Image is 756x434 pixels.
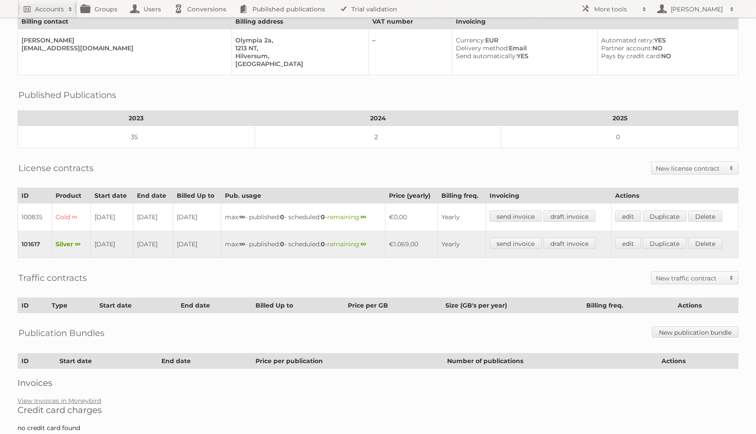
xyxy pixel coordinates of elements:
[456,52,517,60] span: Send automatically:
[56,353,158,369] th: Start date
[18,271,87,284] h2: Traffic contracts
[177,298,252,313] th: End date
[18,111,255,126] th: 2023
[437,203,486,231] td: Yearly
[21,44,224,52] div: [EMAIL_ADDRESS][DOMAIN_NAME]
[360,213,366,221] strong: ∞
[52,231,91,258] td: Silver ∞
[173,231,221,258] td: [DATE]
[344,298,441,313] th: Price per GB
[133,203,173,231] td: [DATE]
[668,5,725,14] h2: [PERSON_NAME]
[95,298,177,313] th: Start date
[133,188,173,203] th: End date
[321,213,325,221] strong: 0
[601,36,654,44] span: Automated retry:
[231,14,368,29] th: Billing address
[456,36,590,44] div: EUR
[444,353,658,369] th: Number of publications
[643,210,686,222] a: Duplicate
[173,203,221,231] td: [DATE]
[441,298,583,313] th: Size (GB's per year)
[656,274,725,283] h2: New traffic contract
[601,36,731,44] div: YES
[235,52,361,60] div: Hilversum,
[91,231,133,258] td: [DATE]
[17,378,738,388] h2: Invoices
[674,298,738,313] th: Actions
[615,238,641,249] a: edit
[52,203,91,231] td: Gold ∞
[643,238,686,249] a: Duplicate
[18,326,105,339] h2: Publication Bundles
[385,188,437,203] th: Price (yearly)
[327,213,366,221] span: remaining:
[35,5,64,14] h2: Accounts
[360,240,366,248] strong: ∞
[18,14,232,29] th: Billing contact
[158,353,252,369] th: End date
[601,44,731,52] div: NO
[252,298,344,313] th: Billed Up to
[490,210,542,222] a: send invoice
[221,188,385,203] th: Pub. usage
[18,298,48,313] th: ID
[652,326,738,338] a: New publication bundle
[235,60,361,68] div: [GEOGRAPHIC_DATA]
[239,213,245,221] strong: ∞
[725,272,738,284] span: Toggle
[255,126,501,148] td: 2
[91,203,133,231] td: [DATE]
[18,188,52,203] th: ID
[17,397,101,405] a: View Invoices in Moneybird
[235,44,361,52] div: 1213 NT,
[18,161,94,175] h2: License contracts
[501,111,738,126] th: 2025
[611,188,738,203] th: Actions
[452,14,738,29] th: Invoicing
[651,272,738,284] a: New traffic contract
[601,44,652,52] span: Partner account:
[615,210,641,222] a: edit
[594,5,638,14] h2: More tools
[486,188,611,203] th: Invoicing
[688,210,722,222] a: Delete
[235,36,361,44] div: Olympia 2a,
[52,188,91,203] th: Product
[280,240,284,248] strong: 0
[385,203,437,231] td: €0,00
[437,231,486,258] td: Yearly
[252,353,444,369] th: Price per publication
[368,29,452,75] td: –
[543,210,595,222] a: draft invoice
[601,52,731,60] div: NO
[18,231,52,258] td: 101617
[456,44,590,52] div: Email
[255,111,501,126] th: 2024
[18,88,116,101] h2: Published Publications
[21,36,224,44] div: [PERSON_NAME]
[173,188,221,203] th: Billed Up to
[543,238,595,249] a: draft invoice
[239,240,245,248] strong: ∞
[501,126,738,148] td: 0
[221,231,385,258] td: max: - published: - scheduled: -
[280,213,284,221] strong: 0
[368,14,452,29] th: VAT number
[456,52,590,60] div: YES
[48,298,95,313] th: Type
[91,188,133,203] th: Start date
[490,238,542,249] a: send invoice
[327,240,366,248] span: remaining:
[688,238,722,249] a: Delete
[17,405,738,415] h2: Credit card charges
[651,162,738,174] a: New license contract
[456,44,509,52] span: Delivery method:
[18,126,255,148] td: 35
[18,203,52,231] td: 100835
[583,298,674,313] th: Billing freq.
[321,240,325,248] strong: 0
[601,52,661,60] span: Pays by credit card:
[658,353,738,369] th: Actions
[18,353,56,369] th: ID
